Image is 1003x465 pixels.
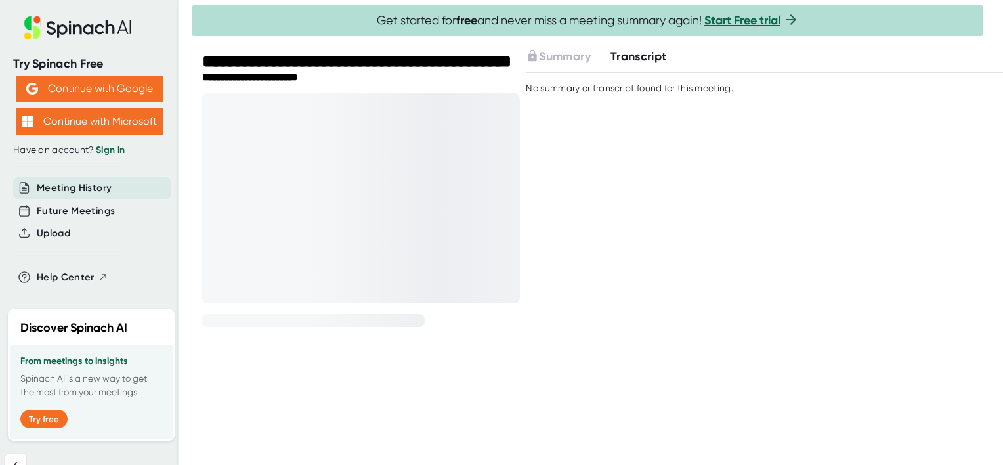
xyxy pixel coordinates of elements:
[526,83,733,95] div: No summary or transcript found for this meeting.
[526,48,610,66] div: Upgrade to access
[37,226,70,241] button: Upload
[704,13,780,28] a: Start Free trial
[20,372,162,399] p: Spinach AI is a new way to get the most from your meetings
[610,49,667,64] span: Transcript
[20,410,68,428] button: Try free
[526,48,590,66] button: Summary
[610,48,667,66] button: Transcript
[37,270,108,285] button: Help Center
[539,49,590,64] span: Summary
[37,204,115,219] button: Future Meetings
[456,13,477,28] b: free
[20,319,127,337] h2: Discover Spinach AI
[37,181,112,196] button: Meeting History
[16,108,163,135] button: Continue with Microsoft
[96,144,125,156] a: Sign in
[16,76,163,102] button: Continue with Google
[37,270,95,285] span: Help Center
[13,56,165,72] div: Try Spinach Free
[377,13,799,28] span: Get started for and never miss a meeting summary again!
[13,144,165,156] div: Have an account?
[26,83,38,95] img: Aehbyd4JwY73AAAAAElFTkSuQmCC
[20,356,162,366] h3: From meetings to insights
